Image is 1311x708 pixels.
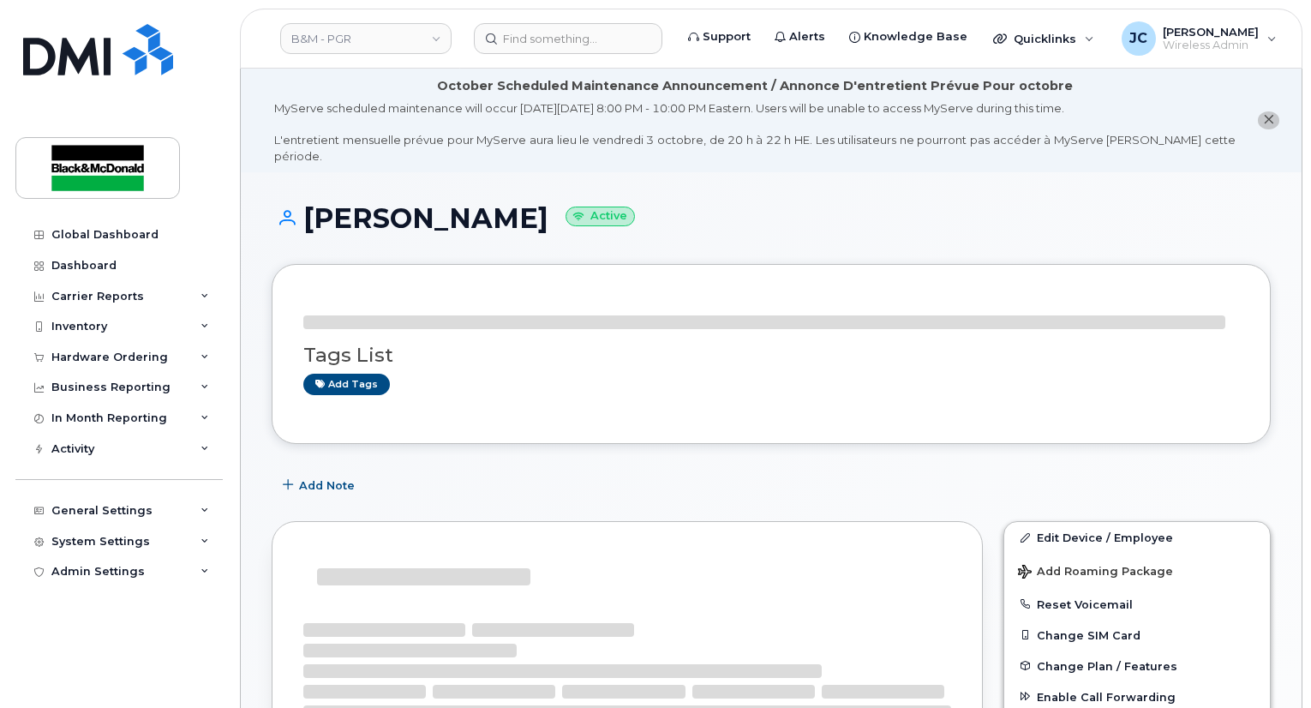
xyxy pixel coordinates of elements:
[1018,565,1173,581] span: Add Roaming Package
[303,345,1239,366] h3: Tags List
[566,207,635,226] small: Active
[1037,690,1176,703] span: Enable Call Forwarding
[1004,589,1270,620] button: Reset Voicemail
[1004,553,1270,588] button: Add Roaming Package
[1004,651,1270,681] button: Change Plan / Features
[274,100,1236,164] div: MyServe scheduled maintenance will occur [DATE][DATE] 8:00 PM - 10:00 PM Eastern. Users will be u...
[437,77,1073,95] div: October Scheduled Maintenance Announcement / Annonce D'entretient Prévue Pour octobre
[1037,659,1177,672] span: Change Plan / Features
[272,203,1271,233] h1: [PERSON_NAME]
[299,477,355,494] span: Add Note
[303,374,390,395] a: Add tags
[1004,620,1270,651] button: Change SIM Card
[1258,111,1279,129] button: close notification
[272,470,369,501] button: Add Note
[1004,522,1270,553] a: Edit Device / Employee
